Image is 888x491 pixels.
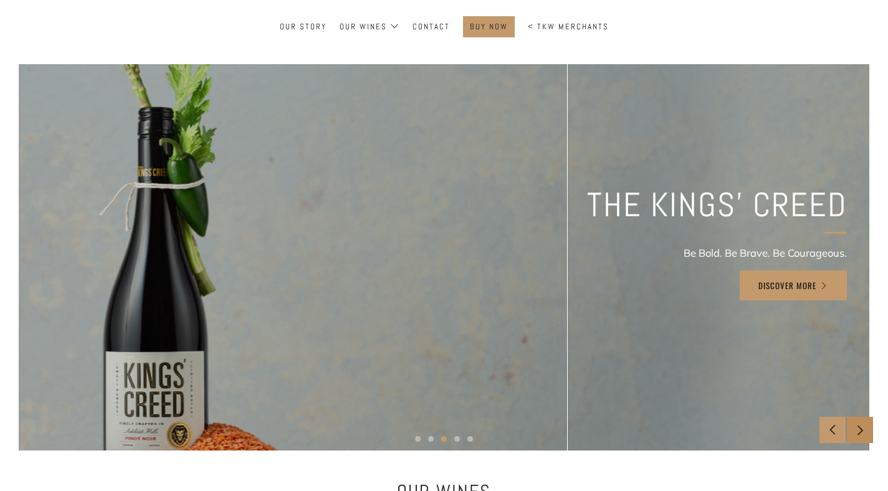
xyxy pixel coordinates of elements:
a: Our Story [280,17,327,37]
a: BUY NOW [470,17,508,37]
h2: THE KINGS' CREED [587,184,847,226]
a: Contact [413,17,450,37]
a: Our Wines [340,17,399,37]
button: 3 [441,436,447,442]
p: Be Bold. Be Brave. Be Courageous. [587,242,847,263]
button: 2 [428,436,434,442]
button: 1 [415,436,421,442]
a: < TKW Merchants [528,17,609,37]
a: Discover More [740,270,847,300]
button: 4 [454,436,460,442]
button: 5 [467,436,473,442]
